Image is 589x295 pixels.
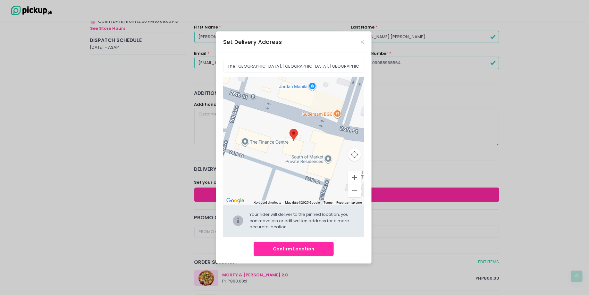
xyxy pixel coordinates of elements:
button: Close [361,40,364,44]
button: Confirm Location [254,242,334,256]
div: Set Delivery Address [223,38,282,46]
button: Map camera controls [348,148,361,161]
a: Open this area in Google Maps (opens a new window) [225,197,246,205]
span: Map data ©2025 Google [285,201,320,204]
div: Your rider will deliver to the pinned location, you can move pin or edit written address for a mo... [250,211,356,230]
input: Delivery Address [223,60,364,72]
img: Google [225,197,246,205]
a: Terms (opens in new tab) [324,201,333,204]
button: Zoom in [348,171,361,184]
button: Keyboard shortcuts [254,200,281,205]
a: Report a map error [337,201,362,204]
button: Zoom out [348,184,361,197]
